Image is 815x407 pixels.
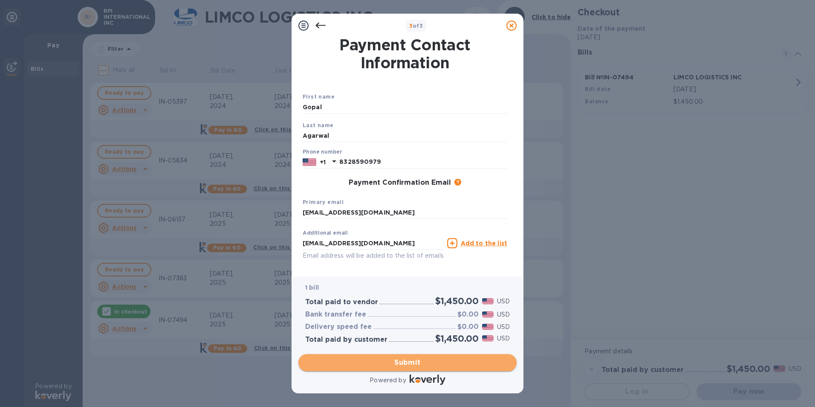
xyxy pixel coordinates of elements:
[497,334,510,343] p: USD
[303,251,444,261] p: Email address will be added to the list of emails
[497,297,510,306] p: USD
[303,157,316,167] img: US
[435,333,479,344] h2: $1,450.00
[457,311,479,319] h3: $0.00
[482,298,494,304] img: USD
[303,231,348,236] label: Additional email
[305,298,378,306] h3: Total paid to vendor
[410,375,445,385] img: Logo
[305,311,366,319] h3: Bank transfer fee
[305,358,510,368] span: Submit
[349,179,451,187] h3: Payment Confirmation Email
[298,354,517,371] button: Submit
[409,23,413,29] span: 3
[305,284,319,291] b: 1 bill
[409,23,423,29] b: of 3
[339,156,507,169] input: Enter your phone number
[482,335,494,341] img: USD
[497,323,510,331] p: USD
[303,199,344,205] b: Primary email
[303,269,376,275] b: Added additional emails
[482,324,494,330] img: USD
[303,122,334,128] b: Last name
[303,36,507,72] h1: Payment Contact Information
[303,93,335,100] b: First name
[461,240,507,247] u: Add to the list
[457,323,479,331] h3: $0.00
[303,101,507,114] input: Enter your first name
[305,336,387,344] h3: Total paid by customer
[435,296,479,306] h2: $1,450.00
[303,129,507,142] input: Enter your last name
[320,158,326,166] p: +1
[303,206,507,219] input: Enter your primary name
[482,311,494,317] img: USD
[303,150,342,155] label: Phone number
[370,376,406,385] p: Powered by
[303,237,444,250] input: Enter additional email
[305,323,372,331] h3: Delivery speed fee
[497,310,510,319] p: USD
